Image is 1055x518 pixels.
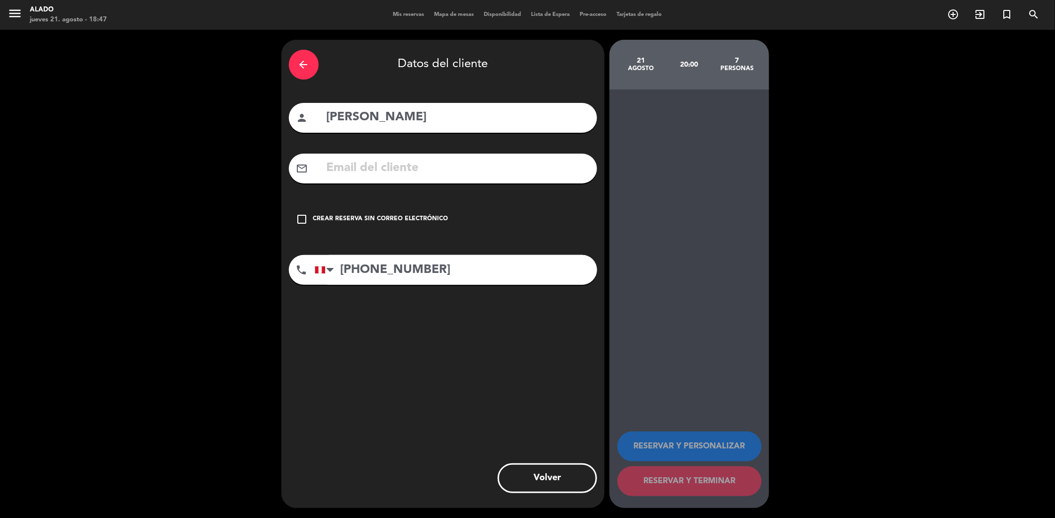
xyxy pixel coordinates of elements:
[713,65,761,73] div: personas
[665,47,713,82] div: 20:00
[1001,8,1013,20] i: turned_in_not
[296,163,308,174] i: mail_outline
[498,463,597,493] button: Volver
[1028,8,1040,20] i: search
[617,65,665,73] div: agosto
[479,12,527,17] span: Disponibilidad
[617,57,665,65] div: 21
[527,12,575,17] span: Lista de Espera
[289,47,597,82] div: Datos del cliente
[315,255,597,285] input: Número de teléfono...
[326,107,590,128] input: Nombre del cliente
[388,12,430,17] span: Mis reservas
[7,6,22,21] i: menu
[7,6,22,24] button: menu
[296,213,308,225] i: check_box_outline_blank
[30,15,107,25] div: jueves 21. agosto - 18:47
[948,8,960,20] i: add_circle_outline
[430,12,479,17] span: Mapa de mesas
[713,57,761,65] div: 7
[612,12,667,17] span: Tarjetas de regalo
[617,466,762,496] button: RESERVAR Y TERMINAR
[296,112,308,124] i: person
[326,158,590,178] input: Email del cliente
[974,8,986,20] i: exit_to_app
[298,59,310,71] i: arrow_back
[617,432,762,461] button: RESERVAR Y PERSONALIZAR
[296,264,308,276] i: phone
[315,256,338,284] div: Peru (Perú): +51
[30,5,107,15] div: Alado
[575,12,612,17] span: Pre-acceso
[313,214,448,224] div: Crear reserva sin correo electrónico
